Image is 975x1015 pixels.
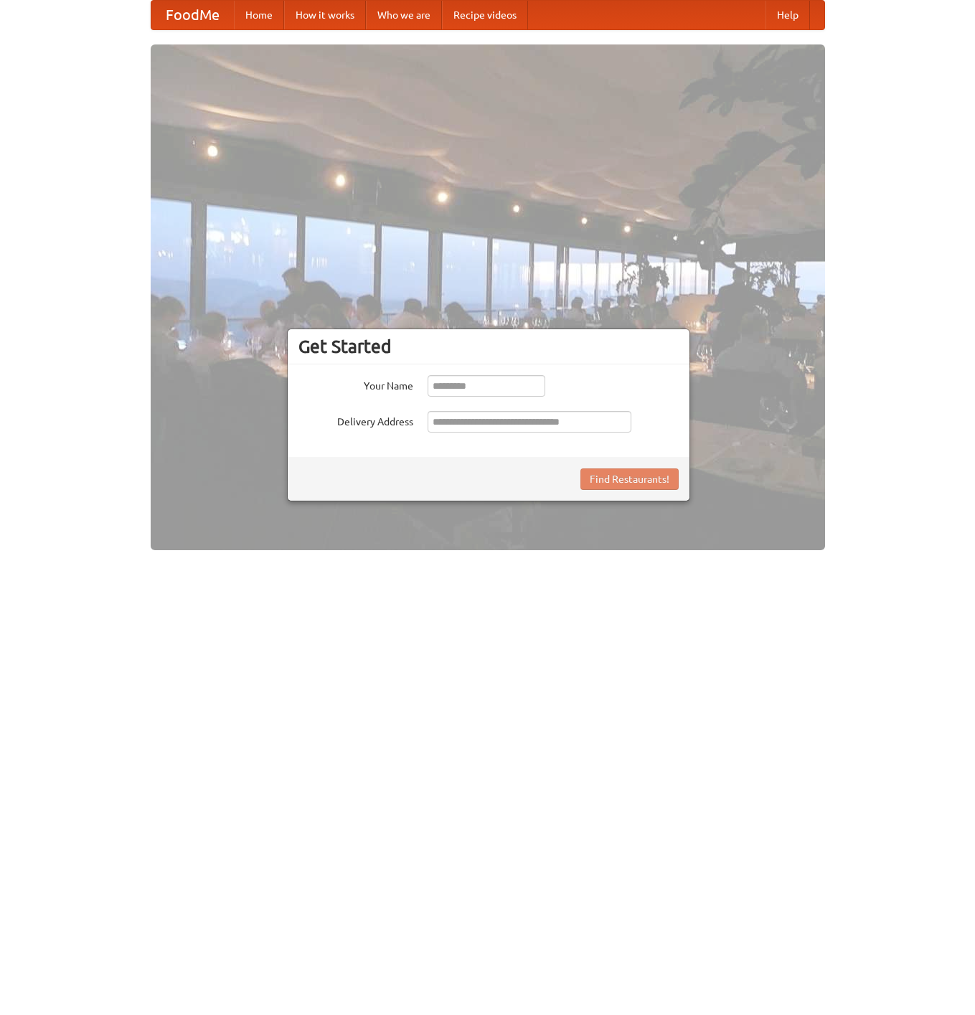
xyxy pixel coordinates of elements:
[366,1,442,29] a: Who we are
[298,411,413,429] label: Delivery Address
[298,336,679,357] h3: Get Started
[580,468,679,490] button: Find Restaurants!
[442,1,528,29] a: Recipe videos
[298,375,413,393] label: Your Name
[234,1,284,29] a: Home
[766,1,810,29] a: Help
[284,1,366,29] a: How it works
[151,1,234,29] a: FoodMe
